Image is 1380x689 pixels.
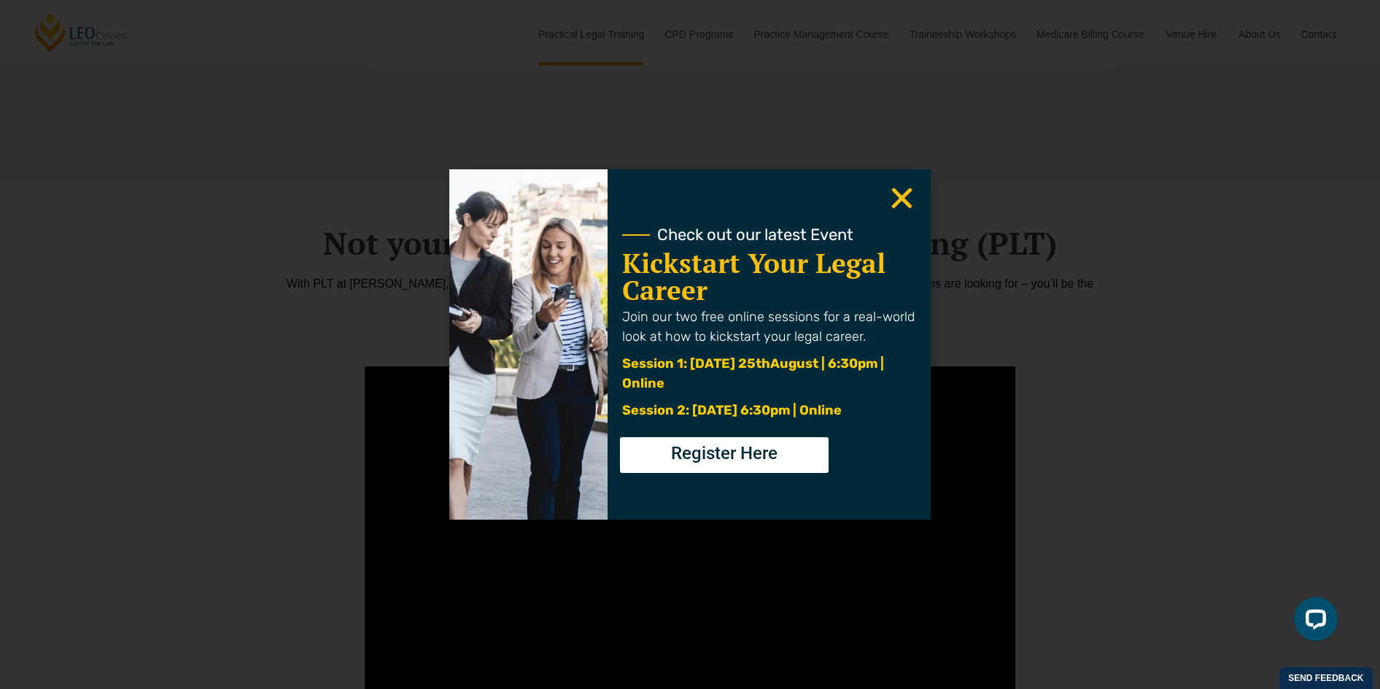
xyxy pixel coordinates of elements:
[622,402,842,418] span: Session 2: [DATE] 6:30pm | Online
[756,355,770,372] span: th
[622,309,915,344] span: Join our two free online sessions for a real-world look at how to kickstart your legal career.
[1282,591,1344,653] iframe: LiveChat chat widget
[622,355,756,372] span: Session 1: [DATE] 25
[888,184,916,212] a: Close
[620,437,829,473] a: Register Here
[671,444,778,462] span: Register Here
[657,227,853,243] span: Check out our latest Event
[622,245,885,308] a: Kickstart Your Legal Career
